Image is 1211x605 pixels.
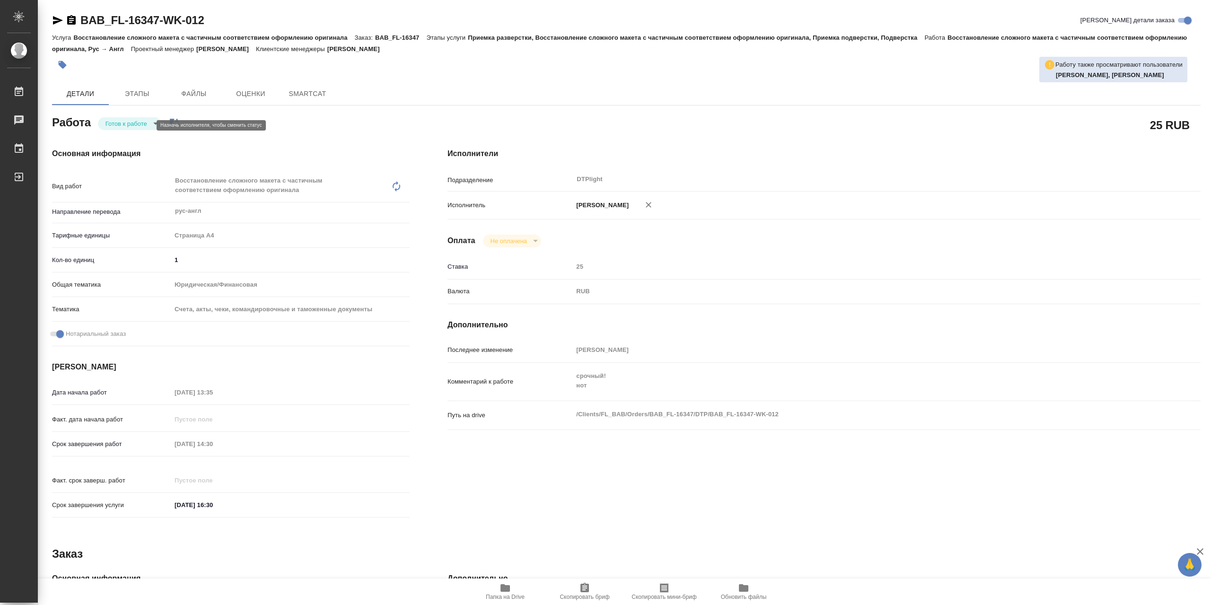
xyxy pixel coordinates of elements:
[545,579,624,605] button: Скопировать бриф
[171,412,254,426] input: Пустое поле
[52,500,171,510] p: Срок завершения услуги
[52,546,83,561] h2: Заказ
[103,120,150,128] button: Готов к работе
[560,594,609,600] span: Скопировать бриф
[573,368,1138,394] textarea: срочный! нот
[52,439,171,449] p: Срок завершения работ
[573,406,1138,422] textarea: /Clients/FL_BAB/Orders/BAB_FL-16347/DTP/BAB_FL-16347-WK-012
[1080,16,1175,25] span: [PERSON_NAME] детали заказа
[171,498,254,512] input: ✎ Введи что-нибудь
[448,287,573,296] p: Валюта
[52,113,91,130] h2: Работа
[1182,555,1198,575] span: 🙏
[171,253,410,267] input: ✎ Введи что-нибудь
[448,201,573,210] p: Исполнитель
[52,280,171,289] p: Общая тематика
[624,579,704,605] button: Скопировать мини-бриф
[52,231,171,240] p: Тарифные единицы
[114,88,160,100] span: Этапы
[52,54,73,75] button: Добавить тэг
[448,262,573,272] p: Ставка
[327,45,387,53] p: [PERSON_NAME]
[1056,71,1164,79] b: [PERSON_NAME], [PERSON_NAME]
[52,148,410,159] h4: Основная информация
[171,386,254,399] input: Пустое поле
[58,88,103,100] span: Детали
[52,476,171,485] p: Факт. срок заверш. работ
[448,175,573,185] p: Подразделение
[52,305,171,314] p: Тематика
[488,237,530,245] button: Не оплачена
[52,207,171,217] p: Направление перевода
[632,594,696,600] span: Скопировать мини-бриф
[1178,553,1202,577] button: 🙏
[171,301,410,317] div: Счета, акты, чеки, командировочные и таможенные документы
[256,45,327,53] p: Клиентские менеджеры
[573,343,1138,357] input: Пустое поле
[638,194,659,215] button: Удалить исполнителя
[1055,60,1183,70] p: Работу также просматривают пользователи
[52,361,410,373] h4: [PERSON_NAME]
[1150,117,1190,133] h2: 25 RUB
[52,255,171,265] p: Кол-во единиц
[171,228,410,244] div: Страница А4
[483,235,541,247] div: Готов к работе
[171,88,217,100] span: Файлы
[73,34,354,41] p: Восстановление сложного макета с частичным соответствием оформлению оригинала
[573,201,629,210] p: [PERSON_NAME]
[465,579,545,605] button: Папка на Drive
[448,319,1201,331] h4: Дополнительно
[426,34,468,41] p: Этапы услуги
[80,14,204,26] a: BAB_FL-16347-WK-012
[468,34,924,41] p: Приемка разверстки, Восстановление сложного макета с частичным соответствием оформлению оригинала...
[285,88,330,100] span: SmartCat
[52,34,73,41] p: Услуга
[52,415,171,424] p: Факт. дата начала работ
[448,573,1201,584] h4: Дополнительно
[171,473,254,487] input: Пустое поле
[573,260,1138,273] input: Пустое поле
[228,88,273,100] span: Оценки
[924,34,948,41] p: Работа
[721,594,767,600] span: Обновить файлы
[573,283,1138,299] div: RUB
[375,34,426,41] p: BAB_FL-16347
[486,594,525,600] span: Папка на Drive
[355,34,375,41] p: Заказ:
[131,45,196,53] p: Проектный менеджер
[171,437,254,451] input: Пустое поле
[171,277,410,293] div: Юридическая/Финансовая
[1056,70,1183,80] p: Третьякова Мария, Архипова Екатерина
[448,235,475,246] h4: Оплата
[196,45,256,53] p: [PERSON_NAME]
[66,15,77,26] button: Скопировать ссылку
[448,345,573,355] p: Последнее изменение
[448,148,1201,159] h4: Исполнители
[448,411,573,420] p: Путь на drive
[98,117,161,130] div: Готов к работе
[52,15,63,26] button: Скопировать ссылку для ЯМессенджера
[704,579,783,605] button: Обновить файлы
[52,182,171,191] p: Вид работ
[52,573,410,584] h4: Основная информация
[52,388,171,397] p: Дата начала работ
[448,377,573,386] p: Комментарий к работе
[66,329,126,339] span: Нотариальный заказ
